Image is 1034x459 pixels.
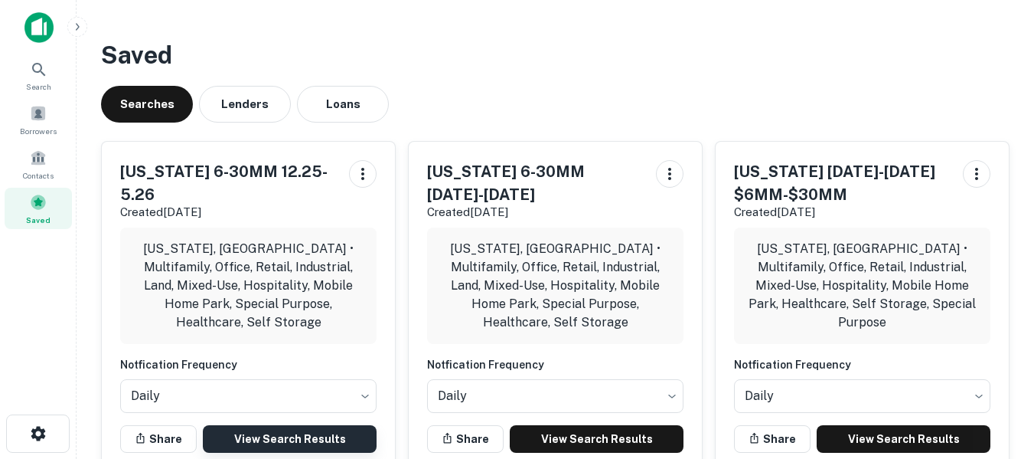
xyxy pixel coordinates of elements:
[439,240,671,332] p: [US_STATE], [GEOGRAPHIC_DATA] • Multifamily, Office, Retail, Industrial, Land, Mixed-Use, Hospita...
[203,425,377,453] a: View Search Results
[427,425,504,453] button: Share
[5,54,72,96] a: Search
[734,356,990,373] h6: Notfication Frequency
[120,356,377,373] h6: Notfication Frequency
[26,80,51,93] span: Search
[427,375,683,418] div: Without label
[26,214,51,226] span: Saved
[5,188,72,229] a: Saved
[734,160,951,206] h5: [US_STATE] [DATE]-[DATE] $6MM-$30MM
[510,425,683,453] a: View Search Results
[132,240,364,332] p: [US_STATE], [GEOGRAPHIC_DATA] • Multifamily, Office, Retail, Industrial, Land, Mixed-Use, Hospita...
[817,425,990,453] a: View Search Results
[734,375,990,418] div: Without label
[24,12,54,43] img: capitalize-icon.png
[120,203,337,221] p: Created [DATE]
[120,425,197,453] button: Share
[199,86,291,123] button: Lenders
[734,425,811,453] button: Share
[5,99,72,140] a: Borrowers
[23,169,54,182] span: Contacts
[5,143,72,185] a: Contacts
[427,160,644,206] h5: [US_STATE] 6-30MM [DATE]-[DATE]
[427,356,683,373] h6: Notfication Frequency
[734,203,951,221] p: Created [DATE]
[120,375,377,418] div: Without label
[101,86,193,123] button: Searches
[957,336,1034,410] iframe: Chat Widget
[746,240,978,332] p: [US_STATE], [GEOGRAPHIC_DATA] • Multifamily, Office, Retail, Industrial, Mixed-Use, Hospitality, ...
[427,203,644,221] p: Created [DATE]
[297,86,389,123] button: Loans
[101,37,1010,74] h3: Saved
[20,125,57,137] span: Borrowers
[120,160,337,206] h5: [US_STATE] 6-30MM 12.25-5.26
